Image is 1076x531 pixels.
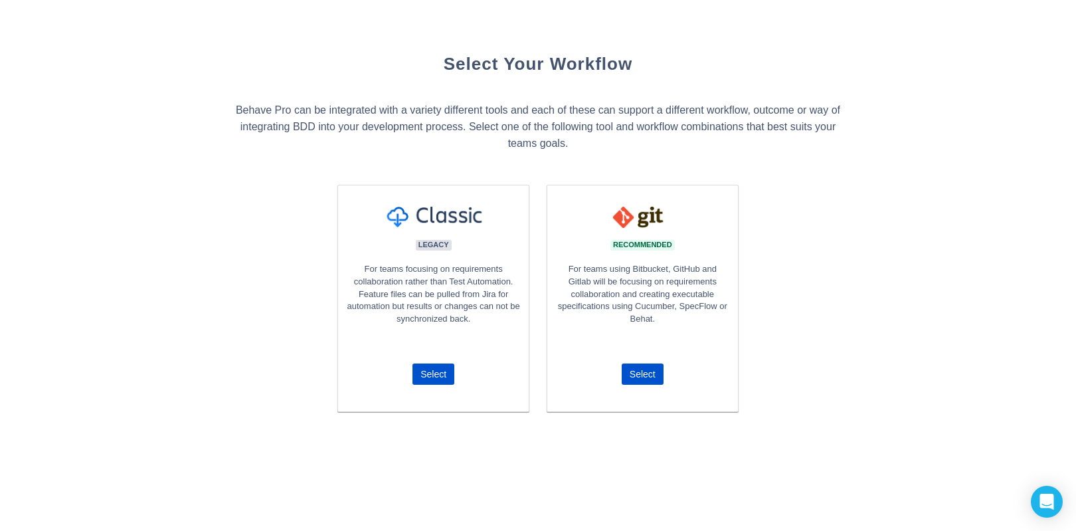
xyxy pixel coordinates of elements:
img: 1a3024de48460b25a1926d71d5b7bdbe.png [375,207,492,228]
button: Select [622,364,664,385]
img: 83c04010dd72a8c121da38186628a904.png [584,207,701,228]
h1: Select Your Workflow [230,53,846,75]
p: For teams focusing on requirements collaboration rather than Test Automation. Feature files can b... [345,257,522,364]
div: Open Intercom Messenger [1031,486,1063,518]
p: For teams using Bitbucket, GitHub and Gitlab will be focusing on requirements collaboration and c... [554,257,731,364]
span: recommended [610,241,675,249]
span: legacy [416,241,452,249]
span: Select [420,364,446,385]
button: Select [412,364,454,385]
h3: Behave Pro can be integrated with a variety different tools and each of these can support a diffe... [230,102,846,152]
span: Select [630,364,656,385]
